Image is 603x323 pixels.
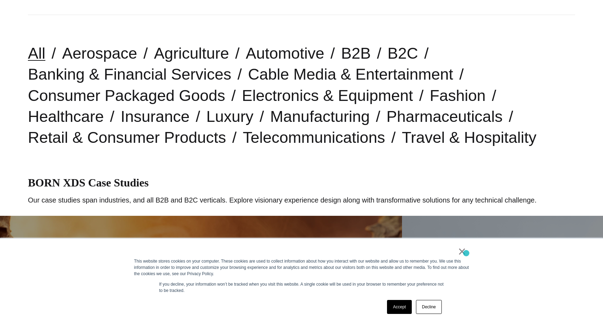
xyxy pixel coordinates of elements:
[242,87,413,104] a: Electronics & Equipment
[387,108,503,125] a: Pharmaceuticals
[134,258,469,277] div: This website stores cookies on your computer. These cookies are used to collect information about...
[28,176,575,189] h1: BORN XDS Case Studies
[248,65,453,83] a: Cable Media & Entertainment
[62,44,137,62] a: Aerospace
[387,300,412,314] a: Accept
[416,300,442,314] a: Decline
[28,108,104,125] a: Healthcare
[402,129,536,146] a: Travel & Hospitality
[28,44,45,62] a: All
[341,44,371,62] a: B2B
[28,87,225,104] a: Consumer Packaged Goods
[28,129,226,146] a: Retail & Consumer Products
[430,87,486,104] a: Fashion
[246,44,324,62] a: Automotive
[387,44,418,62] a: B2C
[206,108,253,125] a: Luxury
[243,129,385,146] a: Telecommunications
[270,108,370,125] a: Manufacturing
[28,195,575,205] p: Our case studies span industries, and all B2B and B2C verticals. Explore visionary experience des...
[121,108,190,125] a: Insurance
[159,281,444,294] p: If you decline, your information won’t be tracked when you visit this website. A single cookie wi...
[154,44,229,62] a: Agriculture
[28,65,231,83] a: Banking & Financial Services
[458,248,466,255] a: ×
